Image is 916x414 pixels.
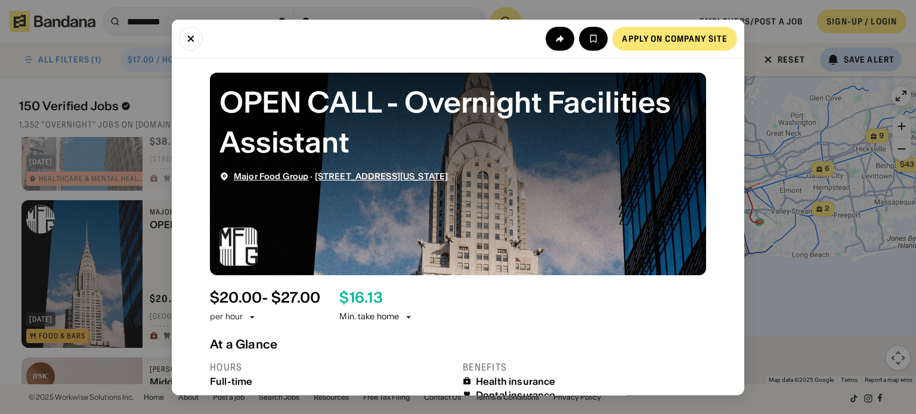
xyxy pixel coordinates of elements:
[339,311,413,323] div: Min. take home
[234,171,448,181] div: ·
[179,26,203,50] button: Close
[210,311,243,323] div: per hour
[210,289,320,306] div: $ 20.00 - $27.00
[210,375,453,387] div: Full-time
[210,337,706,351] div: At a Glance
[463,360,706,373] div: Benefits
[339,289,382,306] div: $ 16.13
[476,389,556,400] div: Dental insurance
[622,34,728,42] div: Apply on company site
[315,170,448,181] span: [STREET_ADDRESS][US_STATE]
[219,227,258,265] img: Major Food Group logo
[210,360,453,373] div: Hours
[476,375,556,387] div: Health insurance
[219,82,697,161] div: OPEN CALL - Overnight Facilities Assistant
[234,170,308,181] span: Major Food Group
